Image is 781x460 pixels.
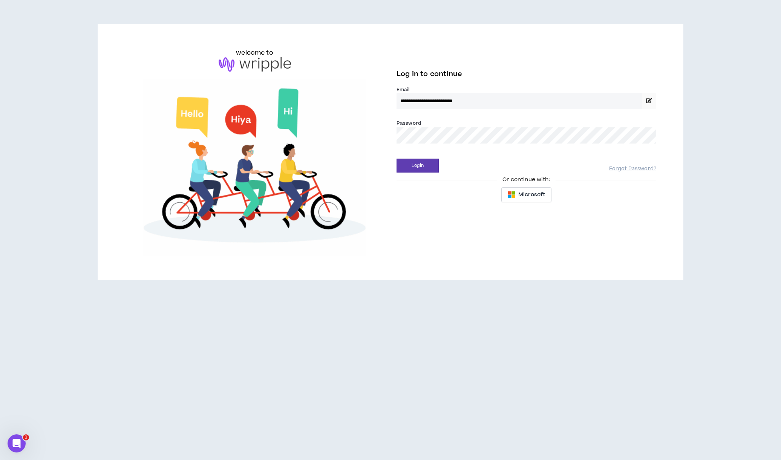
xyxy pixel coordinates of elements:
iframe: Intercom live chat [8,434,26,452]
img: Welcome to Wripple [125,79,384,256]
label: Email [397,86,656,93]
span: Log in to continue [397,69,462,79]
label: Password [397,120,421,127]
span: Microsoft [518,191,545,199]
span: Or continue with: [497,176,555,184]
button: Login [397,159,439,173]
h6: welcome to [236,48,273,57]
img: logo-brand.png [219,57,291,72]
button: Microsoft [501,187,551,202]
a: Forgot Password? [609,165,656,173]
span: 1 [23,434,29,440]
